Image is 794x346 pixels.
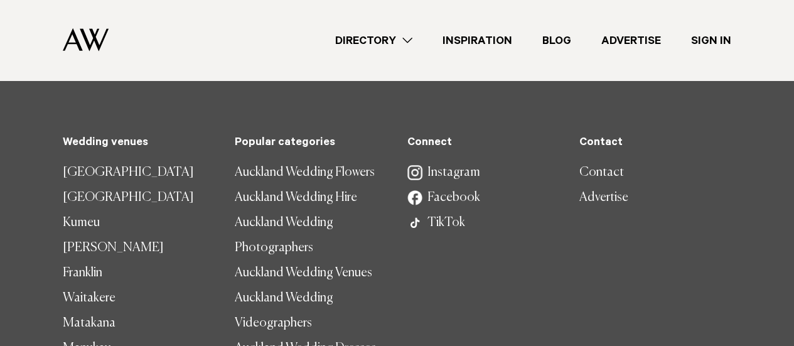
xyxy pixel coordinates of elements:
a: Auckland Wedding Hire [235,185,387,210]
a: Contact [579,160,731,185]
a: [GEOGRAPHIC_DATA] [63,185,215,210]
a: [GEOGRAPHIC_DATA] [63,160,215,185]
a: Waitakere [63,286,215,311]
a: Auckland Wedding Photographers [235,210,387,261]
a: Kumeu [63,210,215,235]
a: Advertise [579,185,731,210]
h5: Connect [407,137,559,150]
a: Auckland Wedding Videographers [235,286,387,336]
a: Directory [320,32,427,49]
h5: Popular categories [235,137,387,150]
a: Inspiration [427,32,527,49]
h5: Wedding venues [63,137,215,150]
a: Matakana [63,311,215,336]
a: Franklin [63,261,215,286]
h5: Contact [579,137,731,150]
img: Auckland Weddings Logo [63,28,109,51]
a: Sign In [676,32,746,49]
a: Auckland Wedding Venues [235,261,387,286]
a: Advertise [586,32,676,49]
a: Facebook [407,185,559,210]
a: Instagram [407,160,559,185]
a: [PERSON_NAME] [63,235,215,261]
a: Blog [527,32,586,49]
a: TikTok [407,210,559,235]
a: Auckland Wedding Flowers [235,160,387,185]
